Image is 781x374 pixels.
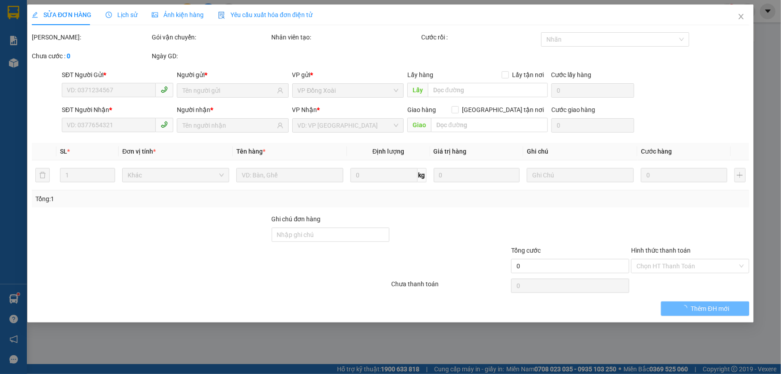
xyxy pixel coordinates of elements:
[292,70,404,80] div: VP gửi
[418,168,427,182] span: kg
[527,168,634,182] input: Ghi Chú
[272,215,321,223] label: Ghi chú đơn hàng
[407,83,428,97] span: Lấy
[509,70,548,80] span: Lấy tận nơi
[523,143,637,160] th: Ghi chú
[641,148,672,155] span: Cước hàng
[734,168,746,182] button: plus
[551,118,634,133] input: Cước giao hàng
[407,71,433,78] span: Lấy hàng
[511,247,541,254] span: Tổng cước
[551,83,634,98] input: Cước lấy hàng
[161,86,168,93] span: phone
[218,11,312,18] span: Yêu cầu xuất hóa đơn điện tử
[434,148,467,155] span: Giá trị hàng
[106,12,112,18] span: clock-circle
[177,70,288,80] div: Người gửi
[236,148,265,155] span: Tên hàng
[218,12,225,19] img: icon
[32,51,150,61] div: Chưa cước :
[391,279,511,295] div: Chưa thanh toán
[431,118,548,132] input: Dọc đường
[459,105,548,115] span: [GEOGRAPHIC_DATA] tận nơi
[62,70,173,80] div: SĐT Người Gửi
[60,148,67,155] span: SL
[298,84,398,97] span: VP Đồng Xoài
[106,11,137,18] span: Lịch sử
[421,32,539,42] div: Cước rồi :
[661,301,749,316] button: Thêm ĐH mới
[236,168,343,182] input: VD: Bàn, Ghế
[152,12,158,18] span: picture
[67,52,70,60] b: 0
[32,11,91,18] span: SỬA ĐƠN HÀNG
[681,305,691,311] span: loading
[631,247,691,254] label: Hình thức thanh toán
[691,304,729,314] span: Thêm ĐH mới
[292,106,317,113] span: VP Nhận
[551,106,596,113] label: Cước giao hàng
[641,168,727,182] input: 0
[152,51,270,61] div: Ngày GD:
[428,83,548,97] input: Dọc đường
[152,11,204,18] span: Ảnh kiện hàng
[272,228,390,242] input: Ghi chú đơn hàng
[182,120,275,130] input: Tên người nhận
[128,168,224,182] span: Khác
[551,71,592,78] label: Cước lấy hàng
[32,32,150,42] div: [PERSON_NAME]:
[182,86,275,95] input: Tên người gửi
[177,105,288,115] div: Người nhận
[738,13,745,20] span: close
[407,106,436,113] span: Giao hàng
[152,32,270,42] div: Gói vận chuyển:
[161,121,168,128] span: phone
[272,32,420,42] div: Nhân viên tạo:
[729,4,754,30] button: Close
[407,118,431,132] span: Giao
[35,194,302,204] div: Tổng: 1
[277,87,283,94] span: user
[434,168,520,182] input: 0
[277,122,283,129] span: user
[122,148,156,155] span: Đơn vị tính
[35,168,50,182] button: delete
[372,148,404,155] span: Định lượng
[62,105,173,115] div: SĐT Người Nhận
[32,12,38,18] span: edit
